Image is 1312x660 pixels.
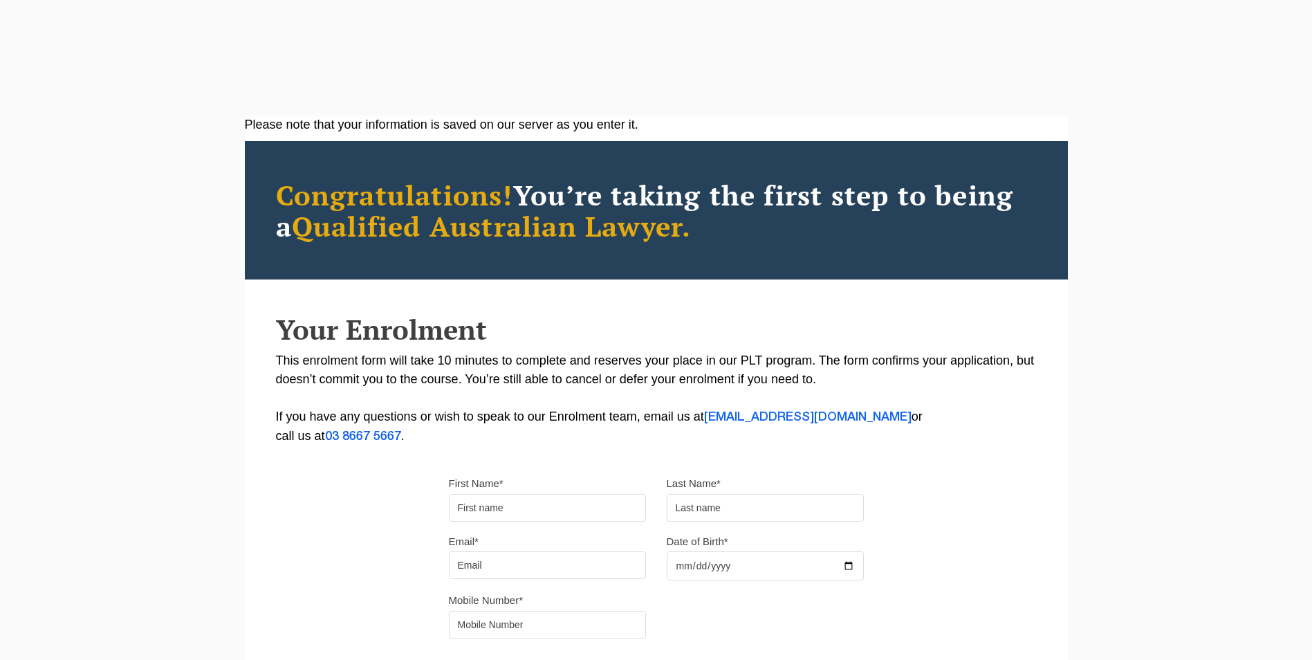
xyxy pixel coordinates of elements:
h2: You’re taking the first step to being a [276,179,1037,241]
input: First name [449,494,646,522]
input: Last name [667,494,864,522]
div: Please note that your information is saved on our server as you enter it. [245,116,1068,134]
a: 03 8667 5667 [325,431,401,442]
span: Congratulations! [276,176,513,213]
label: Mobile Number* [449,594,524,607]
label: Last Name* [667,477,721,491]
label: First Name* [449,477,503,491]
input: Mobile Number [449,611,646,639]
label: Email* [449,535,479,549]
input: Email [449,551,646,579]
h2: Your Enrolment [276,314,1037,345]
span: Qualified Australian Lawyer. [292,208,692,244]
label: Date of Birth* [667,535,728,549]
p: This enrolment form will take 10 minutes to complete and reserves your place in our PLT program. ... [276,351,1037,446]
a: [EMAIL_ADDRESS][DOMAIN_NAME] [704,412,912,423]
